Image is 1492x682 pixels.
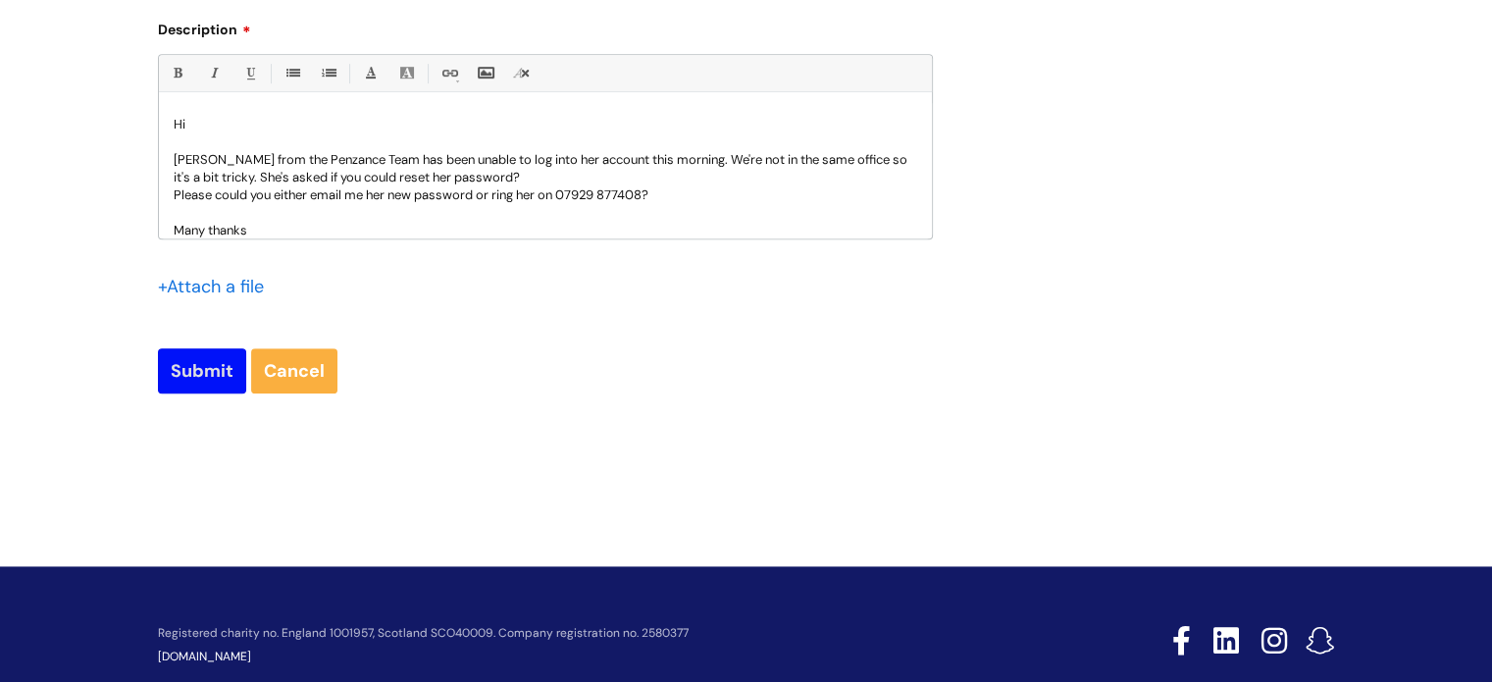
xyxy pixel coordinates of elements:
span: + [158,275,167,298]
a: Back Color [394,61,419,85]
a: • Unordered List (Ctrl-Shift-7) [280,61,304,85]
a: Insert Image... [473,61,497,85]
p: Registered charity no. England 1001957, Scotland SCO40009. Company registration no. 2580377 [158,627,1033,640]
a: 1. Ordered List (Ctrl-Shift-8) [316,61,340,85]
p: Hi [174,116,917,133]
p: [PERSON_NAME] from the Penzance Team has been unable to log into her account this morning. We're ... [174,151,917,186]
a: Underline(Ctrl-U) [237,61,262,85]
a: [DOMAIN_NAME] [158,649,251,664]
a: Bold (Ctrl-B) [165,61,189,85]
a: Italic (Ctrl-I) [201,61,226,85]
a: Remove formatting (Ctrl-\) [509,61,534,85]
a: Link [437,61,461,85]
a: Font Color [358,61,383,85]
div: Attach a file [158,271,276,302]
a: Cancel [251,348,337,393]
p: Please could you either email me her new password or ring her on 07929 877408? [174,186,917,204]
input: Submit [158,348,246,393]
p: Many thanks [174,222,917,239]
label: Description [158,15,933,38]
